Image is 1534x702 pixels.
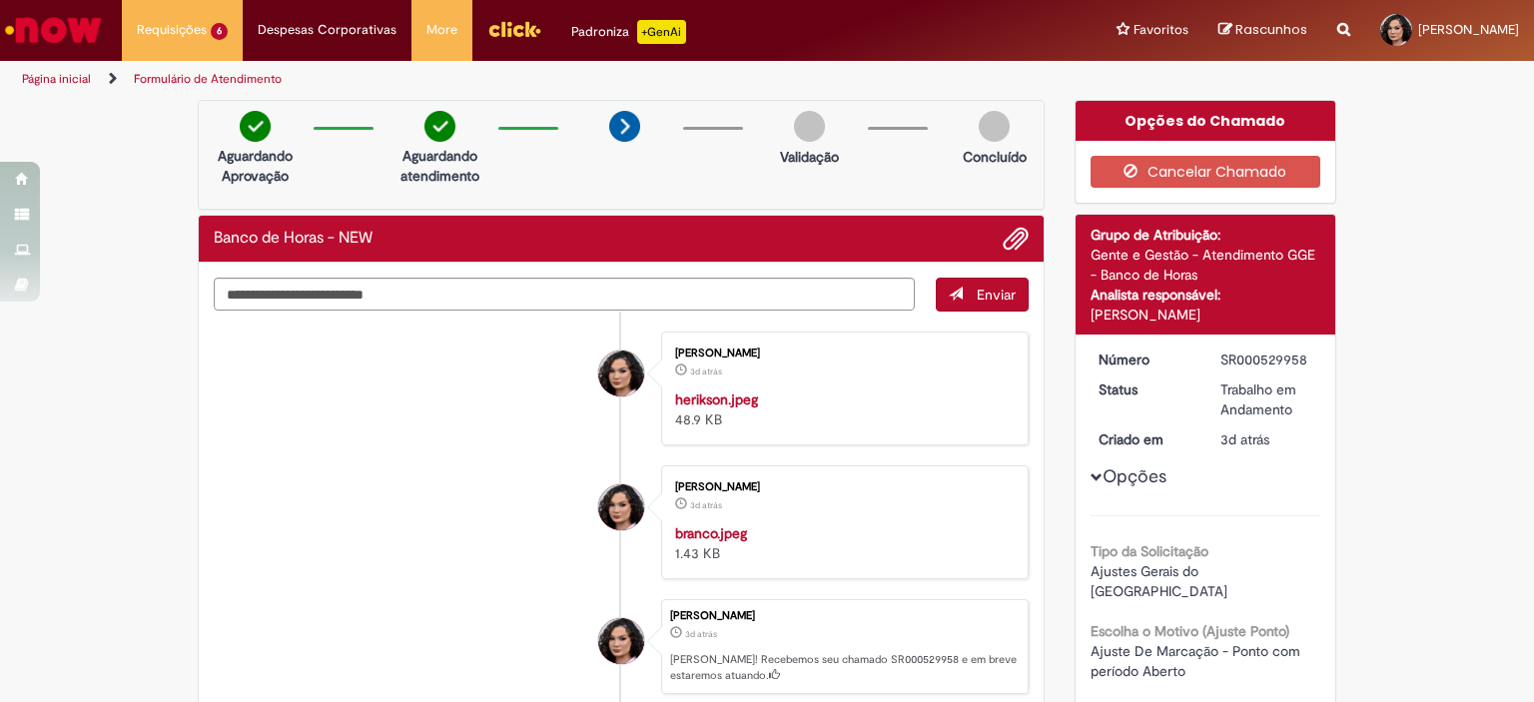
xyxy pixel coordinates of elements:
li: Heloisa Beatriz Alves Da Silva [214,599,1029,695]
span: 3d atrás [690,499,722,511]
a: Rascunhos [1218,21,1307,40]
img: ServiceNow [2,10,105,50]
span: 3d atrás [685,628,717,640]
img: img-circle-grey.png [979,111,1010,142]
button: Enviar [936,278,1029,312]
img: check-circle-green.png [240,111,271,142]
b: Escolha o Motivo (Ajuste Ponto) [1091,622,1289,640]
span: Ajustes Gerais do [GEOGRAPHIC_DATA] [1091,562,1227,600]
p: Aguardando atendimento [391,146,488,186]
p: [PERSON_NAME]! Recebemos seu chamado SR000529958 e em breve estaremos atuando. [670,652,1018,683]
p: Validação [780,147,839,167]
span: 3d atrás [690,365,722,377]
span: 6 [211,23,228,40]
div: 48.9 KB [675,389,1008,429]
h2: Banco de Horas - NEW Histórico de tíquete [214,230,373,248]
a: Formulário de Atendimento [134,71,282,87]
div: Analista responsável: [1091,285,1321,305]
time: 25/08/2025 10:23:36 [690,365,722,377]
div: Heloisa Beatriz Alves Da Silva [598,484,644,530]
div: [PERSON_NAME] [675,481,1008,493]
div: Opções do Chamado [1076,101,1336,141]
a: branco.jpeg [675,524,747,542]
div: Heloisa Beatriz Alves Da Silva [598,351,644,396]
span: Ajuste De Marcação - Ponto com período Aberto [1091,642,1304,680]
div: 25/08/2025 10:24:24 [1220,429,1313,449]
img: arrow-next.png [609,111,640,142]
span: 3d atrás [1220,430,1269,448]
a: herikson.jpeg [675,390,758,408]
div: Trabalho em Andamento [1220,379,1313,419]
span: Favoritos [1134,20,1188,40]
p: +GenAi [637,20,686,44]
dt: Status [1084,379,1206,399]
time: 25/08/2025 10:24:24 [1220,430,1269,448]
div: Grupo de Atribuição: [1091,225,1321,245]
span: More [426,20,457,40]
div: [PERSON_NAME] [675,348,1008,359]
b: Tipo da Solicitação [1091,542,1208,560]
div: [PERSON_NAME] [670,610,1018,622]
dt: Criado em [1084,429,1206,449]
time: 25/08/2025 10:23:22 [690,499,722,511]
span: Enviar [977,286,1016,304]
p: Concluído [963,147,1027,167]
span: Rascunhos [1235,20,1307,39]
a: Página inicial [22,71,91,87]
div: Gente e Gestão - Atendimento GGE - Banco de Horas [1091,245,1321,285]
ul: Trilhas de página [15,61,1008,98]
div: Padroniza [571,20,686,44]
img: img-circle-grey.png [794,111,825,142]
button: Cancelar Chamado [1091,156,1321,188]
dt: Número [1084,350,1206,369]
span: Requisições [137,20,207,40]
div: 1.43 KB [675,523,1008,563]
span: Despesas Corporativas [258,20,396,40]
textarea: Digite sua mensagem aqui... [214,278,915,312]
span: [PERSON_NAME] [1418,21,1519,38]
div: SR000529958 [1220,350,1313,369]
img: click_logo_yellow_360x200.png [487,14,541,44]
button: Adicionar anexos [1003,226,1029,252]
time: 25/08/2025 10:24:24 [685,628,717,640]
div: Heloisa Beatriz Alves Da Silva [598,618,644,664]
p: Aguardando Aprovação [207,146,304,186]
div: [PERSON_NAME] [1091,305,1321,325]
img: check-circle-green.png [424,111,455,142]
